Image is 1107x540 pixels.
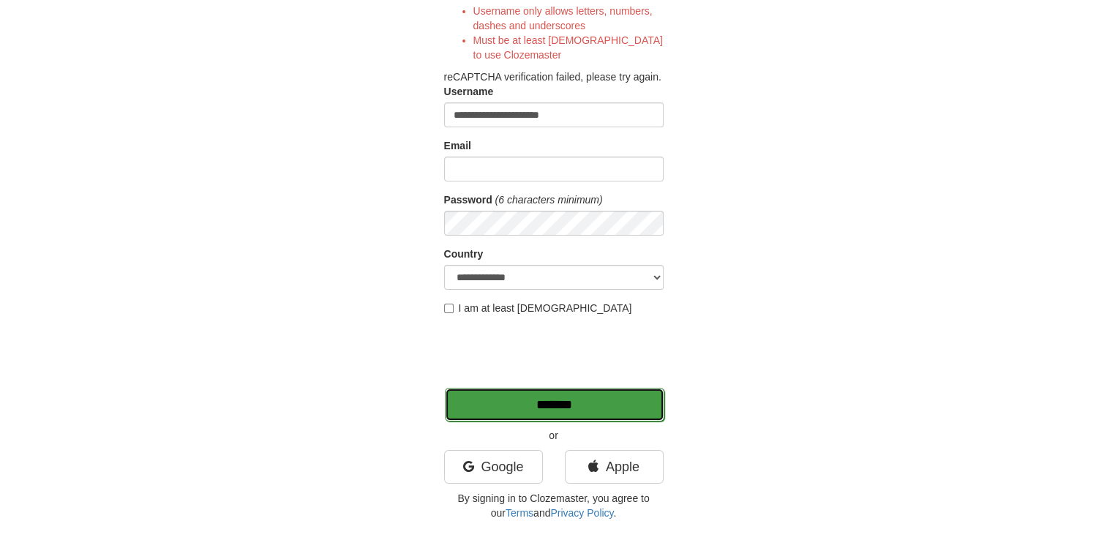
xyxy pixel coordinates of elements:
[444,138,471,153] label: Email
[565,450,664,484] a: Apple
[444,304,454,313] input: I am at least [DEMOGRAPHIC_DATA]
[506,507,533,519] a: Terms
[444,491,664,520] p: By signing in to Clozemaster, you agree to our and .
[473,4,664,33] li: Username only allows letters, numbers, dashes and underscores
[473,33,664,62] li: Must be at least [DEMOGRAPHIC_DATA] to use Clozemaster
[444,301,632,315] label: I am at least [DEMOGRAPHIC_DATA]
[495,194,603,206] em: (6 characters minimum)
[444,428,664,443] p: or
[444,84,494,99] label: Username
[444,323,667,380] iframe: reCAPTCHA
[444,192,492,207] label: Password
[444,247,484,261] label: Country
[444,450,543,484] a: Google
[550,507,613,519] a: Privacy Policy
